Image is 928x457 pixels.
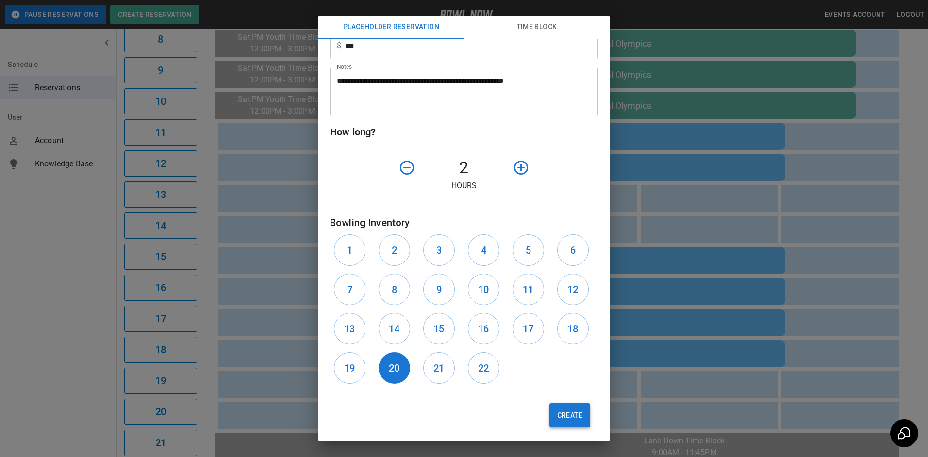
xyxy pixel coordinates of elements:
[379,352,410,384] button: 20
[344,321,355,337] h6: 13
[347,282,352,297] h6: 7
[481,243,486,258] h6: 4
[570,243,576,258] h6: 6
[347,243,352,258] h6: 1
[468,274,499,305] button: 10
[478,321,489,337] h6: 16
[557,313,589,344] button: 18
[557,234,589,266] button: 6
[468,234,499,266] button: 4
[436,243,442,258] h6: 3
[523,282,533,297] h6: 11
[334,274,365,305] button: 7
[389,360,399,376] h6: 20
[379,234,410,266] button: 2
[330,215,598,230] h6: Bowling Inventory
[423,234,455,266] button: 3
[433,321,444,337] h6: 15
[389,321,399,337] h6: 14
[334,352,365,384] button: 19
[337,40,341,51] p: $
[334,234,365,266] button: 1
[419,158,509,178] h4: 2
[468,313,499,344] button: 16
[318,16,464,39] button: Placeholder Reservation
[379,313,410,344] button: 14
[334,313,365,344] button: 13
[523,321,533,337] h6: 17
[423,313,455,344] button: 15
[567,321,578,337] h6: 18
[423,274,455,305] button: 9
[330,180,598,192] p: Hours
[330,124,598,140] h6: How long?
[344,360,355,376] h6: 19
[468,352,499,384] button: 22
[392,282,397,297] h6: 8
[513,274,544,305] button: 11
[557,274,589,305] button: 12
[436,282,442,297] h6: 9
[478,360,489,376] h6: 22
[478,282,489,297] h6: 10
[392,243,397,258] h6: 2
[549,403,590,427] button: Create
[567,282,578,297] h6: 12
[513,313,544,344] button: 17
[526,243,531,258] h6: 5
[513,234,544,266] button: 5
[423,352,455,384] button: 21
[464,16,610,39] button: Time Block
[433,360,444,376] h6: 21
[379,274,410,305] button: 8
